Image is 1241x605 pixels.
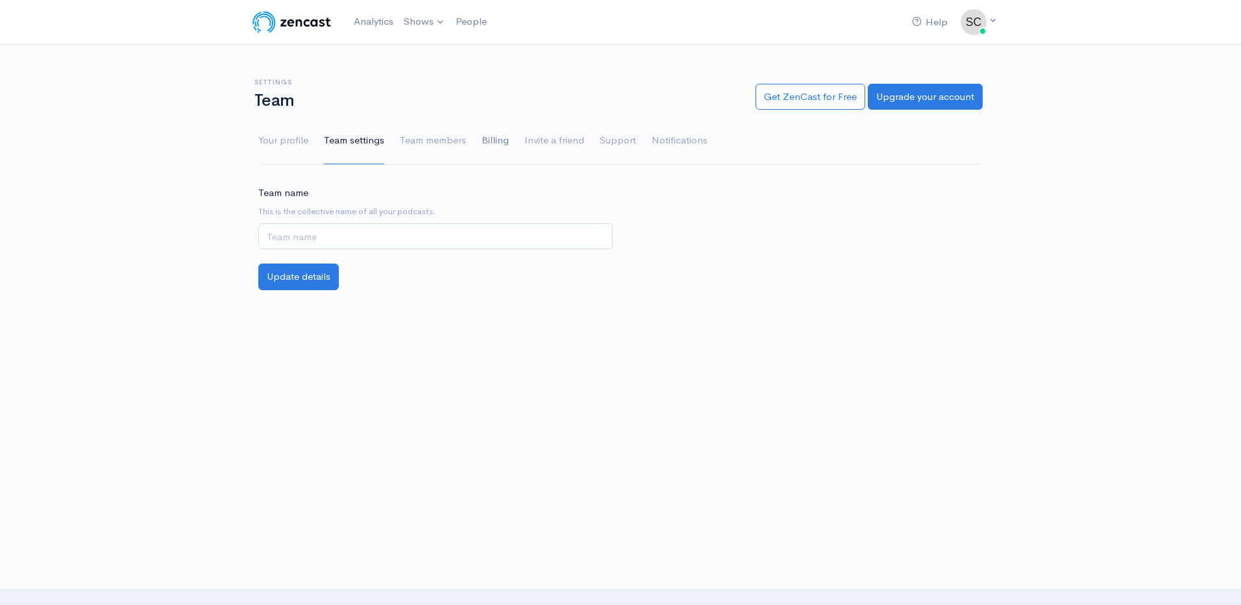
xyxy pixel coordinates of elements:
[254,92,740,110] h1: Team
[254,79,740,86] h6: Settings
[868,84,983,110] a: Upgrade your account
[482,117,509,164] a: Billing
[258,117,308,164] a: Your profile
[258,205,613,218] small: This is the collective name of all your podcasts.
[600,117,636,164] a: Support
[399,8,450,36] a: Shows
[258,186,308,201] label: Team name
[450,8,492,36] a: People
[652,117,707,164] a: Notifications
[258,264,339,290] button: Update details
[258,223,613,250] input: Team name
[524,117,584,164] a: Invite a friend
[251,9,333,35] img: ZenCast Logo
[907,8,953,36] a: Help
[324,117,384,164] a: Team settings
[349,8,399,36] a: Analytics
[756,84,865,110] a: Get ZenCast for Free
[400,117,466,164] a: Team members
[961,9,987,35] img: ...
